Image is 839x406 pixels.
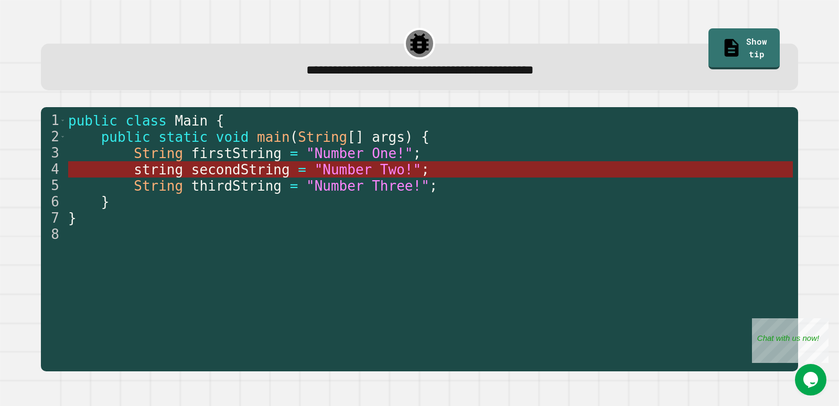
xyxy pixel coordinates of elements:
[191,178,282,194] span: thirdString
[372,129,405,145] span: args
[306,145,413,161] span: "Number One!"
[60,112,66,129] span: Toggle code folding, rows 1 through 7
[134,178,183,194] span: String
[41,145,66,161] div: 3
[298,129,347,145] span: String
[126,113,167,129] span: class
[290,178,298,194] span: =
[41,112,66,129] div: 1
[41,226,66,243] div: 8
[216,129,249,145] span: void
[41,129,66,145] div: 2
[257,129,290,145] span: main
[134,145,183,161] span: String
[41,210,66,226] div: 7
[298,162,306,178] span: =
[752,318,829,363] iframe: chat widget
[795,364,829,395] iframe: chat widget
[134,162,183,178] span: string
[41,194,66,210] div: 6
[191,145,282,161] span: firstString
[315,162,422,178] span: "Number Two!"
[290,145,298,161] span: =
[708,28,780,69] a: Show tip
[60,129,66,145] span: Toggle code folding, rows 2 through 6
[68,113,117,129] span: public
[41,161,66,178] div: 4
[191,162,290,178] span: secondString
[158,129,208,145] span: static
[175,113,208,129] span: Main
[101,129,150,145] span: public
[306,178,429,194] span: "Number Three!"
[41,178,66,194] div: 5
